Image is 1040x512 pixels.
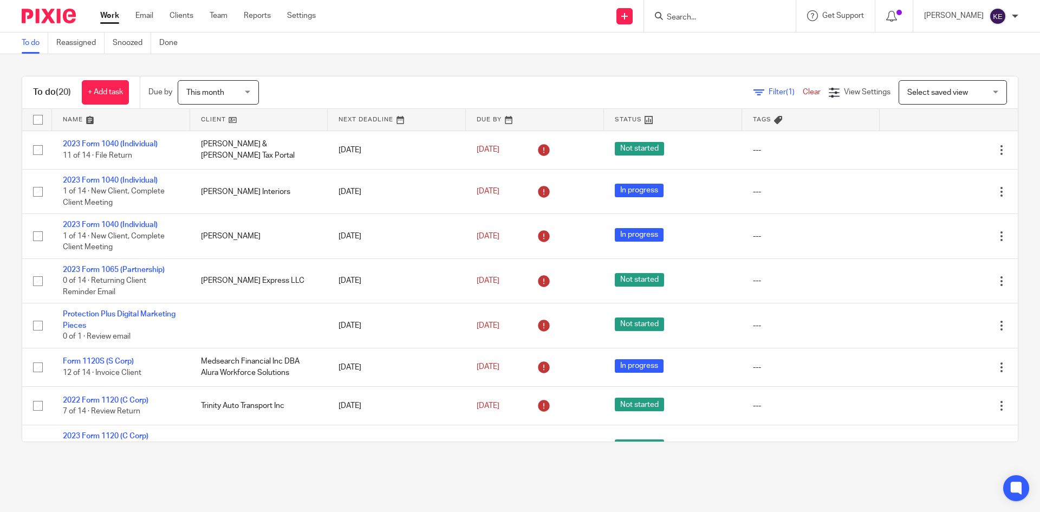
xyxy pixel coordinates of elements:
[63,310,175,329] a: Protection Plus Digital Marketing Pieces
[82,80,129,105] a: + Add task
[615,142,664,155] span: Not started
[287,10,316,21] a: Settings
[63,358,134,365] a: Form 1120S (S Corp)
[477,187,499,195] span: [DATE]
[186,89,224,96] span: This month
[22,9,76,23] img: Pixie
[170,10,193,21] a: Clients
[135,10,153,21] a: Email
[615,359,664,373] span: In progress
[477,277,499,284] span: [DATE]
[56,88,71,96] span: (20)
[190,425,328,470] td: Trinity Auto Transport Inc
[477,146,499,154] span: [DATE]
[190,348,328,386] td: Medsearch Financial Inc DBA Alura Workforce Solutions
[477,322,499,329] span: [DATE]
[56,33,105,54] a: Reassigned
[844,88,890,96] span: View Settings
[63,232,165,251] span: 1 of 14 · New Client, Complete Client Meeting
[907,89,968,96] span: Select saved view
[63,432,148,440] a: 2023 Form 1120 (C Corp)
[328,348,466,386] td: [DATE]
[328,425,466,470] td: [DATE]
[803,88,821,96] a: Clear
[190,214,328,258] td: [PERSON_NAME]
[63,277,146,296] span: 0 of 14 · Returning Client Reminder Email
[328,386,466,425] td: [DATE]
[190,258,328,303] td: [PERSON_NAME] Express LLC
[210,10,227,21] a: Team
[63,152,132,159] span: 11 of 14 · File Return
[753,186,869,197] div: ---
[63,397,148,404] a: 2022 Form 1120 (C Corp)
[769,88,803,96] span: Filter
[615,273,664,287] span: Not started
[63,407,140,415] span: 7 of 14 · Review Return
[159,33,186,54] a: Done
[822,12,864,20] span: Get Support
[753,231,869,242] div: ---
[786,88,795,96] span: (1)
[100,10,119,21] a: Work
[615,184,664,197] span: In progress
[33,87,71,98] h1: To do
[63,177,158,184] a: 2023 Form 1040 (Individual)
[244,10,271,21] a: Reports
[753,145,869,155] div: ---
[63,266,165,274] a: 2023 Form 1065 (Partnership)
[63,221,158,229] a: 2023 Form 1040 (Individual)
[615,398,664,411] span: Not started
[148,87,172,98] p: Due by
[989,8,1006,25] img: svg%3E
[63,369,141,377] span: 12 of 14 · Invoice Client
[753,320,869,331] div: ---
[924,10,984,21] p: [PERSON_NAME]
[63,333,131,340] span: 0 of 1 · Review email
[615,228,664,242] span: In progress
[328,258,466,303] td: [DATE]
[190,131,328,169] td: [PERSON_NAME] & [PERSON_NAME] Tax Portal
[22,33,48,54] a: To do
[113,33,151,54] a: Snoozed
[753,275,869,286] div: ---
[477,402,499,410] span: [DATE]
[63,140,158,148] a: 2023 Form 1040 (Individual)
[615,317,664,331] span: Not started
[328,131,466,169] td: [DATE]
[328,303,466,348] td: [DATE]
[477,232,499,240] span: [DATE]
[666,13,763,23] input: Search
[190,169,328,213] td: [PERSON_NAME] Interiors
[477,364,499,371] span: [DATE]
[190,386,328,425] td: Trinity Auto Transport Inc
[753,362,869,373] div: ---
[328,169,466,213] td: [DATE]
[615,439,664,453] span: Not started
[753,116,771,122] span: Tags
[63,188,165,207] span: 1 of 14 · New Client, Complete Client Meeting
[328,214,466,258] td: [DATE]
[753,400,869,411] div: ---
